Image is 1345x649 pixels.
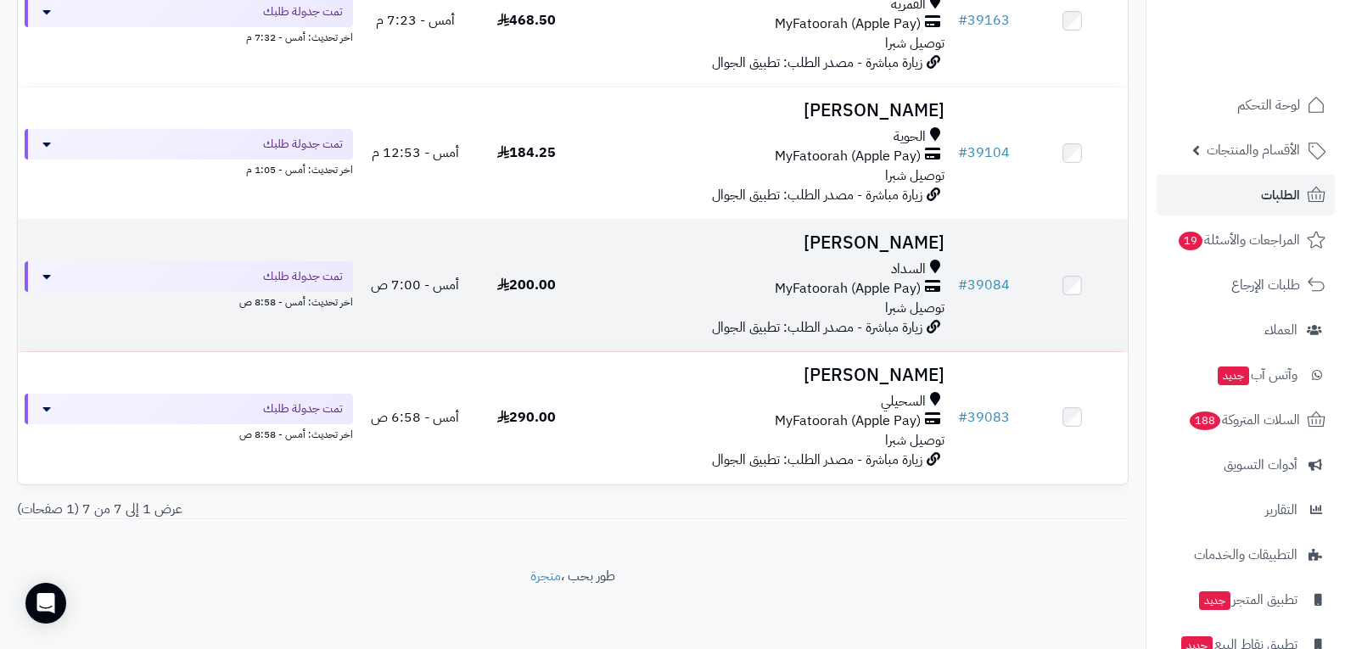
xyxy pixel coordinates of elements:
[1157,310,1335,350] a: العملاء
[25,27,353,45] div: اخر تحديث: أمس - 7:32 م
[589,233,945,253] h3: [PERSON_NAME]
[958,275,1010,295] a: #39084
[372,143,459,163] span: أمس - 12:53 م
[1157,355,1335,395] a: وآتس آبجديد
[497,143,556,163] span: 184.25
[1188,408,1300,432] span: السلات المتروكة
[1157,445,1335,485] a: أدوات التسويق
[25,292,353,310] div: اخر تحديث: أمس - 8:58 ص
[263,268,343,285] span: تمت جدولة طلبك
[1179,232,1203,251] span: 19
[1157,579,1335,620] a: تطبيق المتجرجديد
[1199,591,1230,610] span: جديد
[885,430,944,450] span: توصيل شبرا
[894,127,926,147] span: الحوية
[263,400,343,417] span: تمت جدولة طلبك
[712,185,922,205] span: زيارة مباشرة - مصدر الطلب: تطبيق الجوال
[1224,453,1297,477] span: أدوات التسويق
[25,424,353,442] div: اخر تحديث: أمس - 8:58 ص
[885,165,944,186] span: توصيل شبرا
[1177,228,1300,252] span: المراجعات والأسئلة
[1157,400,1335,440] a: السلات المتروكة188
[775,147,921,166] span: MyFatoorah (Apple Pay)
[497,10,556,31] span: 468.50
[1157,220,1335,260] a: المراجعات والأسئلة19
[1231,273,1300,297] span: طلبات الإرجاع
[885,298,944,318] span: توصيل شبرا
[589,366,945,385] h3: [PERSON_NAME]
[1157,265,1335,305] a: طلبات الإرجاع
[263,136,343,153] span: تمت جدولة طلبك
[1264,318,1297,342] span: العملاء
[589,101,945,120] h3: [PERSON_NAME]
[371,275,459,295] span: أمس - 7:00 ص
[1218,366,1249,385] span: جديد
[885,33,944,53] span: توصيل شبرا
[25,583,66,624] div: Open Intercom Messenger
[1237,93,1300,117] span: لوحة التحكم
[376,10,455,31] span: أمس - 7:23 م
[958,143,967,163] span: #
[1230,13,1329,48] img: logo-2.png
[958,143,1010,163] a: #39104
[1216,363,1297,387] span: وآتس آب
[712,53,922,73] span: زيارة مباشرة - مصدر الطلب: تطبيق الجوال
[958,10,967,31] span: #
[775,14,921,34] span: MyFatoorah (Apple Pay)
[958,10,1010,31] a: #39163
[775,279,921,299] span: MyFatoorah (Apple Pay)
[497,275,556,295] span: 200.00
[1157,534,1335,575] a: التطبيقات والخدمات
[712,450,922,470] span: زيارة مباشرة - مصدر الطلب: تطبيق الجوال
[891,260,926,279] span: السداد
[530,566,561,586] a: متجرة
[1207,138,1300,162] span: الأقسام والمنتجات
[1189,411,1220,431] span: 188
[1261,183,1300,207] span: الطلبات
[497,407,556,428] span: 290.00
[1265,498,1297,522] span: التقارير
[881,392,926,411] span: السحيلي
[1157,490,1335,530] a: التقارير
[1197,588,1297,612] span: تطبيق المتجر
[1194,543,1297,567] span: التطبيقات والخدمات
[1157,175,1335,215] a: الطلبات
[25,159,353,177] div: اخر تحديث: أمس - 1:05 م
[775,411,921,431] span: MyFatoorah (Apple Pay)
[1157,85,1335,126] a: لوحة التحكم
[4,500,573,519] div: عرض 1 إلى 7 من 7 (1 صفحات)
[263,3,343,20] span: تمت جدولة طلبك
[712,317,922,338] span: زيارة مباشرة - مصدر الطلب: تطبيق الجوال
[958,275,967,295] span: #
[958,407,1010,428] a: #39083
[958,407,967,428] span: #
[371,407,459,428] span: أمس - 6:58 ص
